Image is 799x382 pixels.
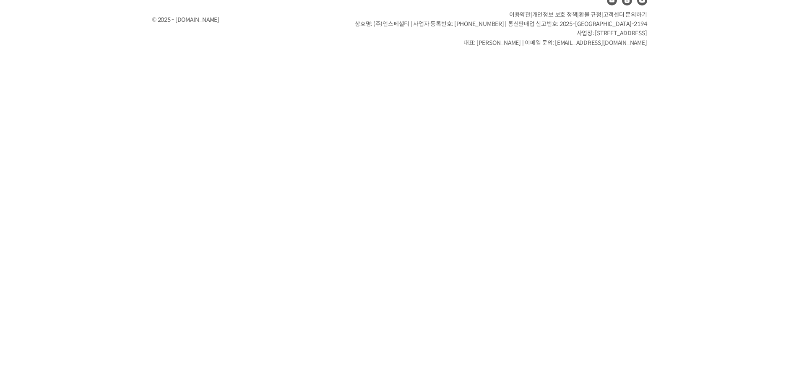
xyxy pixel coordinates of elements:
a: 환불 규정 [579,11,601,18]
a: 이용약관 [509,11,531,18]
div: © 2025 - [DOMAIN_NAME] [152,14,334,26]
a: 홈 [3,266,55,287]
a: 대화 [55,266,108,287]
span: 홈 [26,278,31,285]
p: | | | 상호명: (주)언스페셜티 | 사업자 등록번호: [PHONE_NUMBER] | 통신판매업 신고번호: 2025-[GEOGRAPHIC_DATA]-2194 사업장: [ST... [355,10,647,48]
span: 설정 [130,278,140,285]
a: 개인정보 보호 정책 [532,11,578,18]
a: 설정 [108,266,161,287]
span: 고객센터 문의하기 [603,11,647,18]
span: 대화 [77,279,87,286]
